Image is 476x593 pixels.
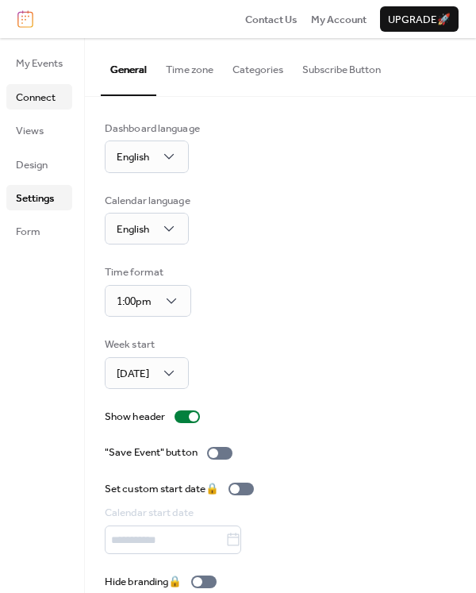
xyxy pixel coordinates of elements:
[105,193,190,209] div: Calendar language
[105,409,165,425] div: Show header
[16,191,54,206] span: Settings
[6,117,72,143] a: Views
[156,38,223,94] button: Time zone
[6,218,72,244] a: Form
[16,157,48,173] span: Design
[117,364,149,384] span: [DATE]
[16,224,40,240] span: Form
[105,121,200,137] div: Dashboard language
[17,10,33,28] img: logo
[16,56,63,71] span: My Events
[388,12,451,28] span: Upgrade 🚀
[223,38,293,94] button: Categories
[105,264,188,280] div: Time format
[105,337,186,352] div: Week start
[6,152,72,177] a: Design
[105,445,198,460] div: "Save Event" button
[16,123,44,139] span: Views
[311,12,367,28] span: My Account
[117,291,152,312] span: 1:00pm
[245,12,297,28] span: Contact Us
[245,11,297,27] a: Contact Us
[380,6,459,32] button: Upgrade🚀
[293,38,390,94] button: Subscribe Button
[101,38,156,95] button: General
[16,90,56,106] span: Connect
[117,219,149,240] span: English
[6,84,72,110] a: Connect
[311,11,367,27] a: My Account
[6,185,72,210] a: Settings
[6,50,72,75] a: My Events
[117,147,149,168] span: English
